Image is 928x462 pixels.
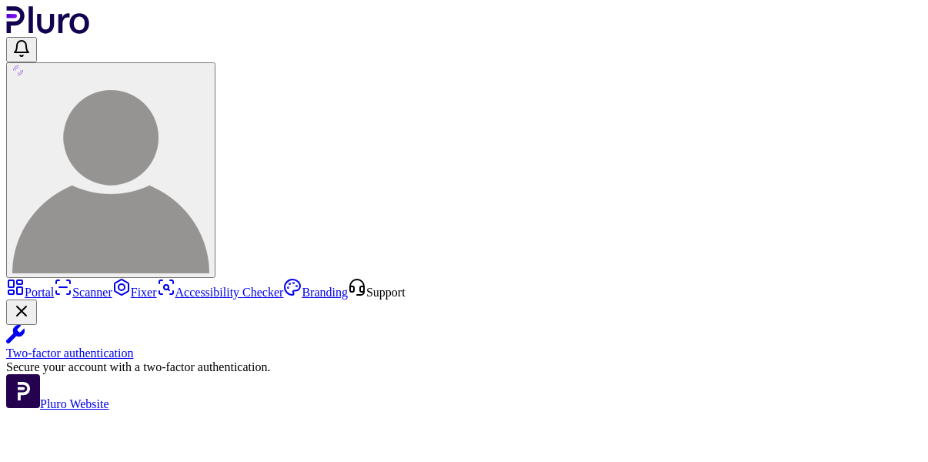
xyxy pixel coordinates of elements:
[6,325,922,360] a: Two-factor authentication
[348,286,406,299] a: Open Support screen
[112,286,157,299] a: Fixer
[6,23,90,36] a: Logo
[6,37,37,62] button: Open notifications, you have undefined new notifications
[6,278,922,411] aside: Sidebar menu
[283,286,348,299] a: Branding
[54,286,112,299] a: Scanner
[6,62,215,278] button: User avatar
[6,286,54,299] a: Portal
[6,346,922,360] div: Two-factor authentication
[6,300,37,325] button: Close Two-factor authentication notification
[12,76,209,273] img: User avatar
[6,360,922,374] div: Secure your account with a two-factor authentication.
[6,397,109,410] a: Open Pluro Website
[157,286,284,299] a: Accessibility Checker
